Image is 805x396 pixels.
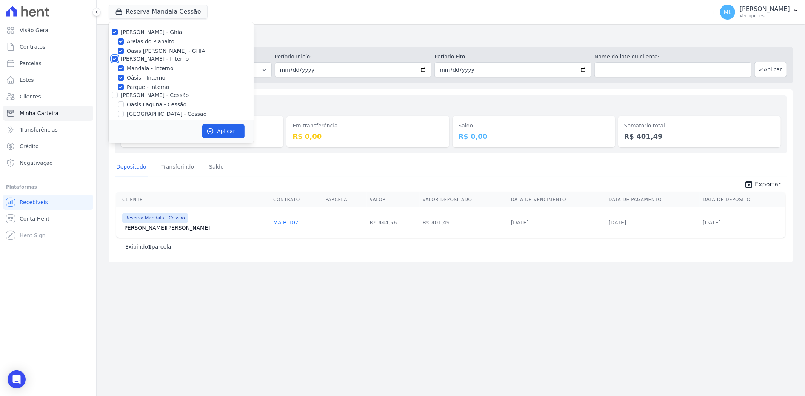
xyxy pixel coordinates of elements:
[208,158,225,177] a: Saldo
[608,219,626,226] a: [DATE]
[121,56,189,62] label: [PERSON_NAME] - Interno
[3,139,93,154] a: Crédito
[3,211,93,226] a: Conta Hent
[20,143,39,150] span: Crédito
[322,192,366,207] th: Parcela
[109,30,793,44] h2: Minha Carteira
[740,13,790,19] p: Ver opções
[116,192,270,207] th: Cliente
[20,198,48,206] span: Recebíveis
[3,23,93,38] a: Visão Geral
[8,370,26,388] div: Open Intercom Messenger
[740,5,790,13] p: [PERSON_NAME]
[3,122,93,137] a: Transferências
[367,192,420,207] th: Valor
[292,131,443,141] dd: R$ 0,00
[511,219,529,226] a: [DATE]
[292,122,443,130] dt: Em transferência
[20,26,50,34] span: Visão Geral
[127,38,174,46] label: Areias do Planalto
[459,131,609,141] dd: R$ 0,00
[122,224,267,232] a: [PERSON_NAME][PERSON_NAME]
[624,131,775,141] dd: R$ 401,49
[20,159,53,167] span: Negativação
[459,122,609,130] dt: Saldo
[367,207,420,238] td: R$ 444,56
[127,47,205,55] label: Oasis [PERSON_NAME] - GHIA
[115,158,148,177] a: Depositado
[755,180,781,189] span: Exportar
[127,64,173,72] label: Mandala - Interno
[738,180,787,190] a: unarchive Exportar
[703,219,720,226] a: [DATE]
[275,53,432,61] label: Período Inicío:
[3,106,93,121] a: Minha Carteira
[125,243,171,250] p: Exibindo parcela
[127,83,169,91] label: Parque - Interno
[20,126,58,134] span: Transferências
[3,89,93,104] a: Clientes
[127,110,206,118] label: [GEOGRAPHIC_DATA] - Cessão
[6,183,90,192] div: Plataformas
[273,219,299,226] a: MA-B 107
[20,109,58,117] span: Minha Carteira
[3,72,93,87] a: Lotes
[20,43,45,51] span: Contratos
[714,2,805,23] button: ML [PERSON_NAME] Ver opções
[20,215,49,223] span: Conta Hent
[3,155,93,170] a: Negativação
[121,29,182,35] label: [PERSON_NAME] - Ghia
[700,192,785,207] th: Data de Depósito
[109,5,208,19] button: Reserva Mandala Cessão
[160,158,196,177] a: Transferindo
[3,39,93,54] a: Contratos
[202,124,245,138] button: Aplicar
[624,122,775,130] dt: Somatório total
[20,76,34,84] span: Lotes
[754,62,787,77] button: Aplicar
[434,53,591,61] label: Período Fim:
[127,74,165,82] label: Oásis - Interno
[122,213,188,223] span: Reserva Mandala - Cessão
[3,195,93,210] a: Recebíveis
[121,92,189,98] label: [PERSON_NAME] - Cessão
[724,9,731,15] span: ML
[508,192,606,207] th: Data de Vencimento
[127,101,186,109] label: Oasis Laguna - Cessão
[744,180,753,189] i: unarchive
[420,207,508,238] td: R$ 401,49
[148,244,152,250] b: 1
[594,53,751,61] label: Nome do lote ou cliente:
[605,192,700,207] th: Data de Pagamento
[20,60,42,67] span: Parcelas
[270,192,322,207] th: Contrato
[3,56,93,71] a: Parcelas
[20,93,41,100] span: Clientes
[420,192,508,207] th: Valor Depositado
